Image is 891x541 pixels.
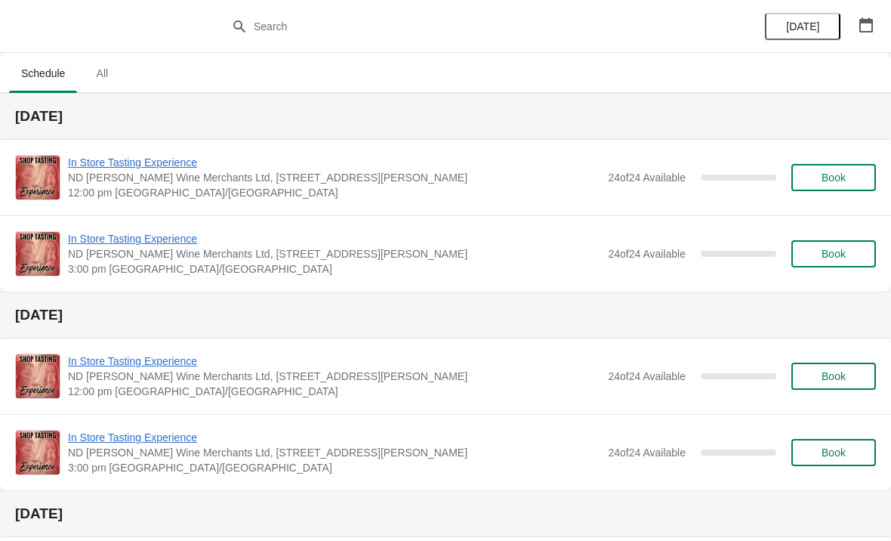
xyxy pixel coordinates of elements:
span: ND [PERSON_NAME] Wine Merchants Ltd, [STREET_ADDRESS][PERSON_NAME] [68,369,600,384]
span: 24 of 24 Available [608,248,686,260]
button: [DATE] [765,13,840,40]
button: Book [791,240,876,267]
span: Book [822,172,846,184]
button: Book [791,164,876,191]
span: Book [822,447,846,459]
span: ND [PERSON_NAME] Wine Merchants Ltd, [STREET_ADDRESS][PERSON_NAME] [68,170,600,185]
input: Search [253,13,668,40]
span: 3:00 pm [GEOGRAPHIC_DATA]/[GEOGRAPHIC_DATA] [68,261,600,277]
span: ND [PERSON_NAME] Wine Merchants Ltd, [STREET_ADDRESS][PERSON_NAME] [68,246,600,261]
span: [DATE] [786,20,819,32]
span: In Store Tasting Experience [68,354,600,369]
h2: [DATE] [15,506,876,521]
img: In Store Tasting Experience | ND John Wine Merchants Ltd, 90 Walter Road, Swansea SA1 4QF, UK | 3... [16,232,60,276]
span: ND [PERSON_NAME] Wine Merchants Ltd, [STREET_ADDRESS][PERSON_NAME] [68,445,600,460]
span: 24 of 24 Available [608,172,686,184]
span: 12:00 pm [GEOGRAPHIC_DATA]/[GEOGRAPHIC_DATA] [68,185,600,200]
span: In Store Tasting Experience [68,155,600,170]
span: In Store Tasting Experience [68,430,600,445]
img: In Store Tasting Experience | ND John Wine Merchants Ltd, 90 Walter Road, Swansea SA1 4QF, UK | 1... [16,156,60,199]
span: 12:00 pm [GEOGRAPHIC_DATA]/[GEOGRAPHIC_DATA] [68,384,600,399]
span: 3:00 pm [GEOGRAPHIC_DATA]/[GEOGRAPHIC_DATA] [68,460,600,475]
h2: [DATE] [15,109,876,124]
button: Book [791,363,876,390]
img: In Store Tasting Experience | ND John Wine Merchants Ltd, 90 Walter Road, Swansea SA1 4QF, UK | 3... [16,431,60,475]
span: 24 of 24 Available [608,370,686,382]
h2: [DATE] [15,308,876,323]
span: 24 of 24 Available [608,447,686,459]
img: In Store Tasting Experience | ND John Wine Merchants Ltd, 90 Walter Road, Swansea SA1 4QF, UK | 1... [16,354,60,398]
span: All [83,60,121,87]
button: Book [791,439,876,466]
span: Book [822,248,846,260]
span: Schedule [9,60,77,87]
span: In Store Tasting Experience [68,231,600,246]
span: Book [822,370,846,382]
